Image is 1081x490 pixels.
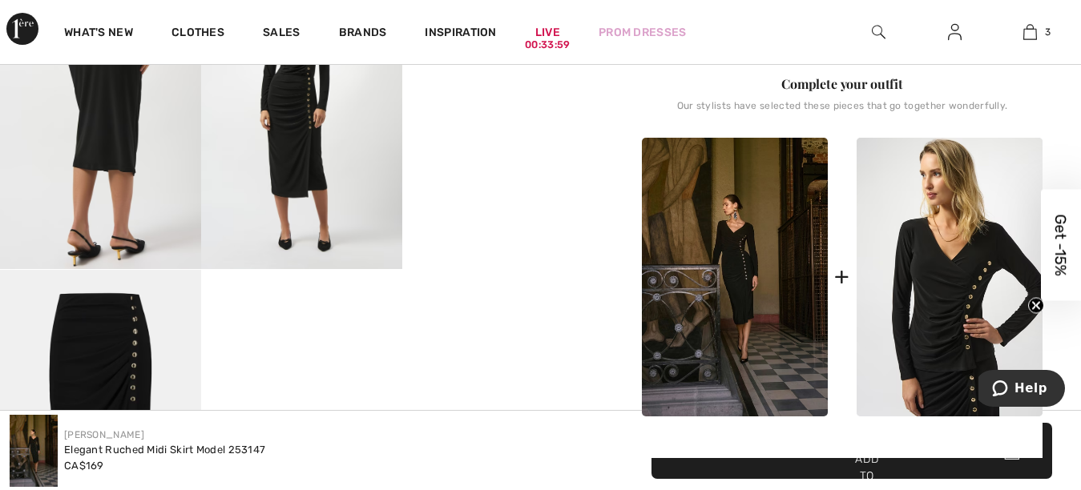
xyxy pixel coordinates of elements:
div: 00:33:59 [525,38,570,53]
img: My information [948,22,962,42]
img: V-Neck Button Top model 253140 [857,138,1043,416]
font: Our stylists have selected these pieces that go together wonderfully. [677,100,1008,111]
a: Prom dresses [599,24,687,41]
a: Brands [339,26,387,42]
a: Clothes [171,26,224,42]
font: Clothes [171,26,224,39]
a: Live00:33:59 [535,24,560,41]
div: Get -15%Close teaser [1041,190,1081,301]
font: 3 [1045,26,1051,38]
font: Sales [263,26,301,39]
font: + [834,262,849,291]
a: Sales [263,26,301,42]
iframe: Opens a widget where you can find more information [978,370,1065,410]
a: [PERSON_NAME] [64,429,144,440]
a: What's new [64,26,133,42]
img: 1st Avenue [6,13,38,45]
font: Prom dresses [599,26,687,39]
img: Elegant Gathered Midi Skirt model 253147 [10,415,58,487]
button: Close teaser [1028,298,1044,314]
img: Elegant Gathered Midi Skirt model 253147 [642,138,828,417]
font: Elegant Ruched Midi Skirt Model 253147 [64,444,265,456]
font: Inspiration [425,26,496,39]
font: Live [535,26,560,39]
img: research [872,22,885,42]
a: Log in [935,22,974,42]
a: 3 [994,22,1067,42]
font: What's new [64,26,133,39]
font: Get -15% [1052,215,1071,276]
img: My cart [1023,22,1037,42]
font: Complete your outfit [781,75,903,92]
font: CA$169 [64,460,104,472]
font: Brands [339,26,387,39]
